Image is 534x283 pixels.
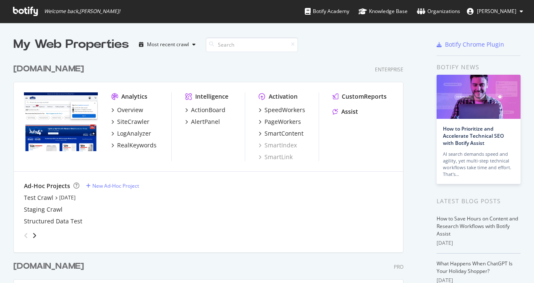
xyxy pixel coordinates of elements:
span: Welcome back, [PERSON_NAME] ! [44,8,120,15]
span: Swapnil Shukla [477,8,516,15]
div: Analytics [121,92,147,101]
div: My Web Properties [13,36,129,53]
div: Knowledge Base [359,7,408,16]
div: Pro [394,263,403,270]
div: PageWorkers [264,118,301,126]
div: ActionBoard [191,106,225,114]
div: Assist [341,107,358,116]
div: angle-left [21,229,31,242]
a: Overview [111,106,143,114]
a: [DOMAIN_NAME] [13,260,87,273]
div: Intelligence [195,92,228,101]
a: RealKeywords [111,141,157,149]
input: Search [206,37,298,52]
div: Botify Chrome Plugin [445,40,504,49]
div: Botify news [437,63,521,72]
a: [DOMAIN_NAME] [13,63,87,75]
div: LogAnalyzer [117,129,151,138]
div: Botify Academy [305,7,349,16]
div: CustomReports [342,92,387,101]
a: PageWorkers [259,118,301,126]
div: Latest Blog Posts [437,197,521,206]
div: [DOMAIN_NAME] [13,260,84,273]
a: Test Crawl [24,194,53,202]
a: SiteCrawler [111,118,149,126]
div: Ad-Hoc Projects [24,182,70,190]
a: Staging Crawl [24,205,63,214]
div: AlertPanel [191,118,220,126]
div: SiteCrawler [117,118,149,126]
a: ActionBoard [185,106,225,114]
div: [DATE] [437,239,521,247]
div: AI search demands speed and agility, yet multi-step technical workflows take time and effort. Tha... [443,151,514,178]
a: New Ad-Hoc Project [86,182,139,189]
a: SmartContent [259,129,304,138]
a: SmartIndex [259,141,297,149]
a: SpeedWorkers [259,106,305,114]
a: How to Prioritize and Accelerate Technical SEO with Botify Assist [443,125,504,147]
a: How to Save Hours on Content and Research Workflows with Botify Assist [437,215,518,237]
a: CustomReports [332,92,387,101]
button: [PERSON_NAME] [460,5,530,18]
img: www.lowes.com [24,92,98,152]
a: LogAnalyzer [111,129,151,138]
div: Activation [269,92,298,101]
div: Enterprise [375,66,403,73]
div: Organizations [417,7,460,16]
div: angle-right [31,231,37,240]
a: Structured Data Test [24,217,82,225]
div: SmartContent [264,129,304,138]
a: AlertPanel [185,118,220,126]
img: How to Prioritize and Accelerate Technical SEO with Botify Assist [437,75,521,119]
a: Botify Chrome Plugin [437,40,504,49]
div: [DOMAIN_NAME] [13,63,84,75]
button: Most recent crawl [136,38,199,51]
a: [DATE] [59,194,76,201]
div: New Ad-Hoc Project [92,182,139,189]
div: RealKeywords [117,141,157,149]
a: What Happens When ChatGPT Is Your Holiday Shopper? [437,260,513,275]
a: Assist [332,107,358,116]
div: Most recent crawl [147,42,189,47]
div: Overview [117,106,143,114]
a: SmartLink [259,153,293,161]
div: SpeedWorkers [264,106,305,114]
